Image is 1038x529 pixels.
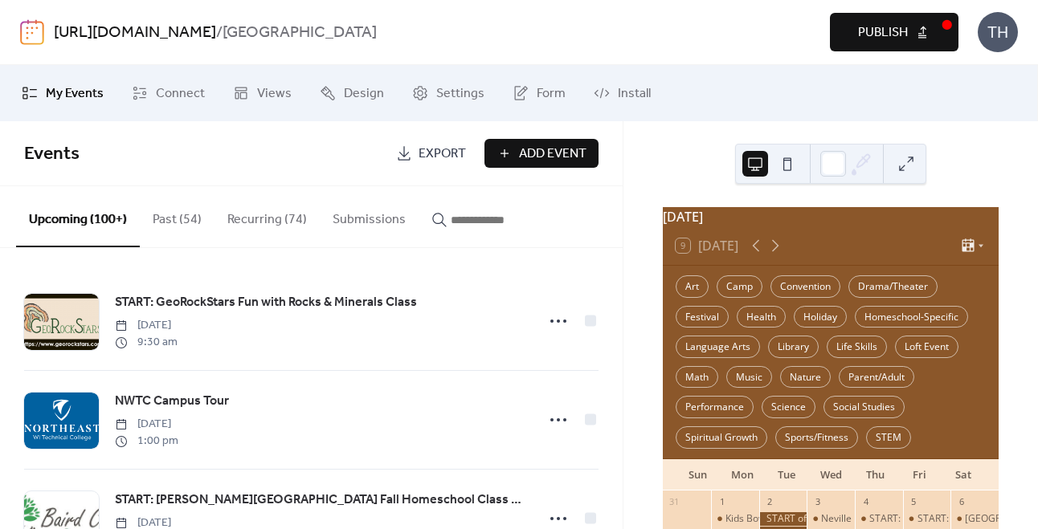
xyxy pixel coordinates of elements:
span: START: GeoRockStars Fun with Rocks & Minerals Class [115,293,417,312]
span: Add Event [519,144,586,164]
div: Nature [780,366,831,389]
span: Settings [436,84,484,104]
div: Sat [942,459,986,491]
div: TH [978,12,1018,52]
a: Form [501,71,578,115]
div: START: Hands on Deck - SLOYD [903,512,951,526]
div: Sports/Fitness [775,426,858,449]
a: Settings [400,71,497,115]
span: START: [PERSON_NAME][GEOGRAPHIC_DATA] Fall Homeschool Class - Grades 1-3 [115,490,526,510]
div: Mon [720,459,764,491]
b: [GEOGRAPHIC_DATA] [223,18,377,48]
div: 1 [716,495,728,507]
div: Homeschool-Specific [855,306,968,328]
div: STEM [866,426,911,449]
div: 5 [908,495,920,507]
div: 3 [811,495,823,507]
a: Install [582,71,663,115]
div: Neville Public Museum: Explorer [DATE] [821,512,999,526]
span: 9:30 am [115,334,178,351]
div: Bridge Point Church: Family Fun Fest [950,512,999,526]
a: Connect [120,71,217,115]
span: [DATE] [115,416,178,433]
div: Convention [770,275,840,298]
div: Festival [676,306,729,328]
span: Connect [156,84,205,104]
div: Holiday [794,306,847,328]
div: START: Green Bay YMCA Homeschool LEGO Engineering Lab [855,512,903,526]
b: / [216,18,223,48]
div: Parent/Adult [839,366,914,389]
div: Science [762,396,815,418]
a: NWTC Campus Tour [115,391,229,412]
button: Recurring (74) [215,186,320,246]
div: Loft Event [895,336,958,358]
div: Life Skills [827,336,887,358]
div: [DATE] [663,207,999,226]
span: [DATE] [115,317,178,334]
a: Export [384,139,478,168]
span: Export [419,144,466,164]
div: Performance [676,396,754,418]
div: Library [768,336,819,358]
a: START: GeoRockStars Fun with Rocks & Minerals Class [115,292,417,313]
a: Design [308,71,396,115]
span: NWTC Campus Tour [115,392,229,411]
a: My Events [10,71,116,115]
div: Language Arts [676,336,760,358]
span: Install [618,84,651,104]
span: Design [344,84,384,104]
div: Wed [809,459,853,491]
div: Social Studies [823,396,905,418]
div: 4 [860,495,872,507]
span: Events [24,136,80,172]
a: [URL][DOMAIN_NAME] [54,18,216,48]
div: Fri [897,459,942,491]
div: Neville Public Museum: Explorer Wednesday [807,512,855,526]
div: Kids Bowl Free: Buzz Social [711,512,759,526]
div: Art [676,275,709,298]
button: Publish [830,13,958,51]
div: 2 [764,495,776,507]
span: Form [537,84,566,104]
div: Camp [717,275,762,298]
button: Add Event [484,139,599,168]
button: Upcoming (100+) [16,186,140,247]
span: My Events [46,84,104,104]
div: Music [726,366,772,389]
div: Drama/Theater [848,275,938,298]
div: Health [737,306,786,328]
div: 31 [668,495,680,507]
div: Sun [676,459,720,491]
img: logo [20,19,44,45]
a: Views [221,71,304,115]
button: Past (54) [140,186,215,246]
span: 1:00 pm [115,433,178,450]
a: START: [PERSON_NAME][GEOGRAPHIC_DATA] Fall Homeschool Class - Grades 1-3 [115,490,526,511]
div: Tue [764,459,808,491]
div: 6 [955,495,967,507]
button: Submissions [320,186,419,246]
div: Math [676,366,718,389]
div: Spiritual Growth [676,426,767,449]
div: Thu [853,459,897,491]
span: Views [257,84,292,104]
div: Kids Bowl Free: Buzz Social [725,512,846,526]
span: Publish [858,23,908,43]
div: START of Green Bay YMCA Classes: SEPTEMBER Session [759,512,807,526]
